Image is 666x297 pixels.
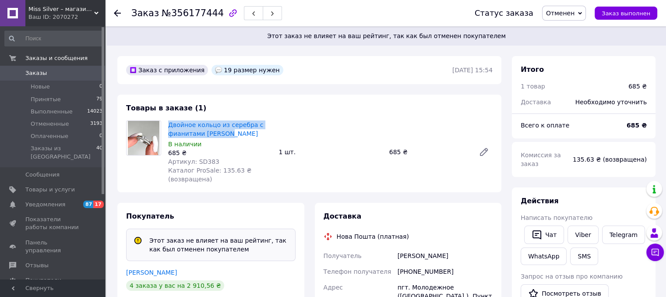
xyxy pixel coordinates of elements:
span: Товары и услуги [25,186,75,194]
button: Заказ выполнен [595,7,657,20]
span: Всего к оплате [521,122,569,129]
span: Панель управления [25,239,81,255]
span: 14023 [87,108,102,116]
div: 685 ₴ [628,82,647,91]
span: Сообщения [25,171,60,179]
span: Итого [521,65,544,74]
span: 79 [96,95,102,103]
img: Двойное кольцо из серебра с фианитами Снежана [128,121,159,155]
span: Артикул: SD383 [168,158,219,165]
input: Поиск [4,31,103,46]
span: Покупатель [126,212,174,220]
span: 0 [99,132,102,140]
a: Viber [567,226,598,244]
span: Уведомления [25,201,65,209]
div: [PERSON_NAME] [396,248,494,264]
span: 87 [83,201,93,208]
span: Выполненные [31,108,73,116]
span: Комиссия за заказ [521,152,561,167]
button: Чат с покупателем [646,244,664,261]
span: №356177444 [162,8,224,18]
button: SMS [570,247,598,265]
span: Доставка [324,212,362,220]
span: Получатель [324,252,362,259]
a: WhatsApp [521,247,567,265]
span: Этот заказ не влияет на ваш рейтинг, так как был отменен покупателем [117,32,655,40]
span: Написать покупателю [521,214,592,221]
div: [PHONE_NUMBER] [396,264,494,279]
span: Действия [521,197,559,205]
span: Принятые [31,95,61,103]
span: 1 товар [521,83,545,90]
span: Показатели работы компании [25,216,81,231]
a: Telegram [602,226,645,244]
span: Новые [31,83,50,91]
div: Нова Пошта (платная) [335,232,411,241]
div: Этот заказ не влияет на ваш рейтинг, так как был отменен покупателем [146,236,292,254]
a: [PERSON_NAME] [126,269,177,276]
span: Отмененные [31,120,69,128]
span: Заказы и сообщения [25,54,88,62]
div: 685 ₴ [168,148,271,157]
span: Заказы [25,69,47,77]
span: В наличии [168,141,201,148]
span: 0 [99,83,102,91]
span: 17 [93,201,103,208]
div: Заказ с приложения [126,65,208,75]
div: 1 шт. [275,146,385,158]
a: Редактировать [475,143,493,161]
span: 40 [96,145,102,160]
div: Вернуться назад [114,9,121,18]
span: Заказ выполнен [602,10,650,17]
span: 135.63 ₴ (возвращена) [573,156,647,163]
span: Заказы из [GEOGRAPHIC_DATA] [31,145,96,160]
span: Доставка [521,99,551,106]
span: Оплаченные [31,132,68,140]
span: 3193 [90,120,102,128]
img: :speech_balloon: [215,67,222,74]
time: [DATE] 15:54 [452,67,493,74]
span: Покупатели [25,276,61,284]
span: Телефон получателя [324,268,391,275]
div: Ваш ID: 2070272 [28,13,105,21]
div: 4 заказа у вас на 2 910,56 ₴ [126,280,224,291]
span: Каталог ProSale: 135.63 ₴ (возвращена) [168,167,251,183]
span: Отменен [546,10,574,17]
div: 19 размер нужен [211,65,283,75]
span: Отзывы [25,262,49,269]
b: 685 ₴ [627,122,647,129]
button: Чат [524,226,564,244]
span: Товары в заказе (1) [126,104,206,112]
a: Двойное кольцо из серебра с фианитами [PERSON_NAME] [168,121,263,137]
span: Заказ [131,8,159,18]
span: Запрос на отзыв про компанию [521,273,623,280]
div: Необходимо уточнить [570,92,652,112]
div: Статус заказа [475,9,533,18]
div: 685 ₴ [386,146,472,158]
span: Адрес [324,284,343,291]
span: Miss Silver – магазин ювелирных украшений из серебра [28,5,94,13]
